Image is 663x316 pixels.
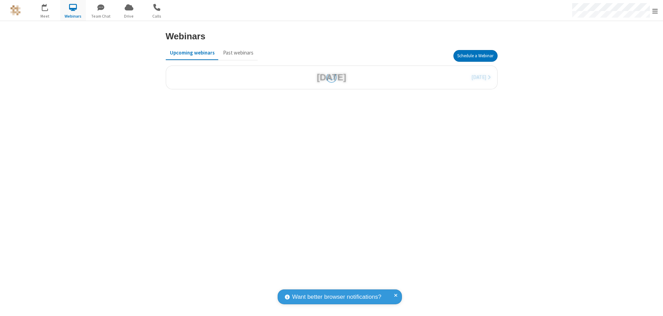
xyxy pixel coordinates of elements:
[453,50,498,62] button: Schedule a Webinar
[10,5,21,16] img: QA Selenium DO NOT DELETE OR CHANGE
[88,13,114,19] span: Team Chat
[60,13,86,19] span: Webinars
[47,4,51,9] div: 1
[144,13,170,19] span: Calls
[32,13,58,19] span: Meet
[292,293,381,302] span: Want better browser notifications?
[166,31,205,41] h3: Webinars
[116,13,142,19] span: Drive
[166,46,219,59] button: Upcoming webinars
[219,46,258,59] button: Past webinars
